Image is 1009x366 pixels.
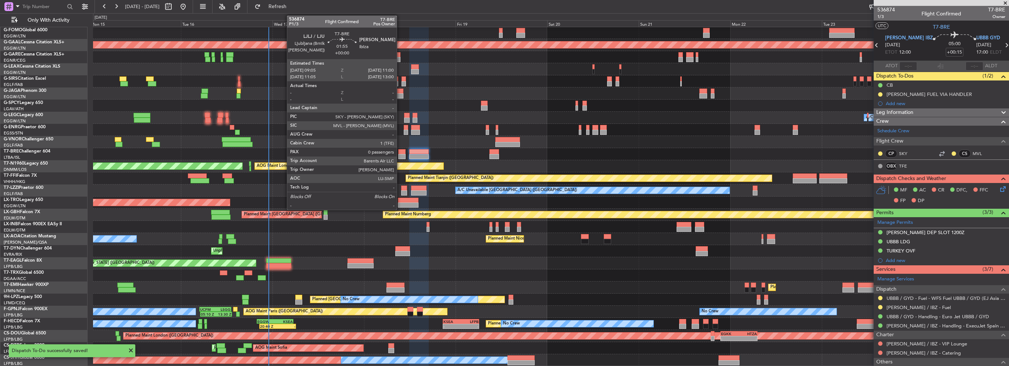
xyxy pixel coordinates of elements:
span: LX-INB [4,222,18,226]
span: ELDT [990,49,1002,56]
div: - [461,324,479,329]
span: Dispatch Checks and Weather [876,175,946,183]
div: KSEA [443,319,461,324]
span: T7-FFI [4,173,17,178]
a: LX-INBFalcon 900EX EASy II [4,222,62,226]
a: [PERSON_NAME]/QSA [4,240,47,245]
a: LGAV/ATH [4,106,24,112]
a: DNMM/LOS [4,167,26,172]
a: EGLF/FAB [4,82,23,87]
div: AOG Maint London ([GEOGRAPHIC_DATA]) [257,161,339,172]
span: G-LEAX [4,64,19,69]
a: T7-FFIFalcon 7X [4,173,37,178]
a: T7-BREChallenger 604 [4,149,50,154]
div: Mon 15 [89,20,181,27]
a: [PERSON_NAME] / IBZ - VIP Lounge [887,341,967,347]
span: F-HECD [4,319,20,323]
span: ATOT [885,62,898,70]
div: EGKK [721,331,739,336]
a: UBBB / GYD - Fuel - WFS Fuel UBBB / GYD (EJ Asia Only) [887,295,1005,301]
a: LFPB/LBG [4,264,23,269]
a: LX-AOACitation Mustang [4,234,56,238]
div: Fri 19 [456,20,547,27]
div: [PERSON_NAME] DEP SLOT 1200Z [887,229,965,236]
a: Manage Services [877,276,914,283]
a: LX-TROLegacy 650 [4,198,43,202]
span: T7-BRE [933,23,950,31]
input: --:-- [899,62,917,71]
a: LFPB/LBG [4,324,23,330]
div: Add new [886,100,1005,107]
button: Refresh [251,1,295,12]
div: Thu 18 [364,20,456,27]
a: DGAA/ACC [4,276,26,281]
a: EGNR/CEG [4,58,26,63]
span: G-GARE [4,52,21,57]
span: T7-BRE [4,149,19,154]
a: G-ENRGPraetor 600 [4,125,46,129]
span: LX-GBH [4,210,20,214]
span: DP [918,197,924,205]
a: EVRA/RIX [4,252,22,257]
a: SKY [899,150,916,157]
div: LFPB [461,319,479,324]
span: MF [900,187,907,194]
div: A/C Unavailable [GEOGRAPHIC_DATA] ([GEOGRAPHIC_DATA]) [866,112,985,123]
span: 1/3 [877,14,895,20]
div: AOG Maint Paris ([GEOGRAPHIC_DATA]) [246,306,323,317]
span: [PERSON_NAME] IBZ [885,35,933,42]
div: Sun 21 [639,20,730,27]
div: Add new [886,257,1005,263]
div: Dispatch To-Do successfully saved! [12,347,124,355]
span: Crew [876,117,889,126]
a: T7-DYNChallenger 604 [4,246,52,251]
a: [PERSON_NAME] / IBZ - Handling - ExecuJet Spain [PERSON_NAME] / IBZ [887,323,1005,329]
div: A/C Unavailable [GEOGRAPHIC_DATA] ([GEOGRAPHIC_DATA]) [457,185,577,196]
span: Leg Information [876,108,913,117]
div: Planned Maint Sofia [214,342,252,354]
a: EGGW/LTN [4,203,26,209]
div: [PERSON_NAME] FUEL VIA HANDLER [887,91,972,97]
a: [PERSON_NAME] / IBZ - Fuel [887,304,951,311]
a: G-SIRSCitation Excel [4,76,46,81]
span: LX-AOA [4,234,21,238]
a: G-LEAXCessna Citation XLS [4,64,60,69]
a: T7-TRXGlobal 6500 [4,270,44,275]
button: Only With Activity [8,14,80,26]
div: - [739,336,756,341]
span: G-VNOR [4,137,22,141]
div: Planned [GEOGRAPHIC_DATA] ([GEOGRAPHIC_DATA]) [312,294,416,305]
div: Tue 16 [181,20,272,27]
a: EDLW/DTM [4,215,25,221]
a: EGSS/STN [4,130,23,136]
a: TFE [899,163,916,169]
button: UTC [876,22,888,29]
div: - [278,324,295,329]
a: Manage Permits [877,219,913,226]
a: EDLW/DTM [4,227,25,233]
span: Dispatch [876,285,896,294]
span: G-ENRG [4,125,21,129]
span: G-SPCY [4,101,19,105]
span: Only With Activity [19,18,78,23]
div: Tue 23 [822,20,913,27]
div: No Crew [343,294,360,305]
div: CP [885,150,897,158]
a: EGGW/LTN [4,118,26,124]
a: G-SPCYLegacy 650 [4,101,43,105]
a: LFMN/NCE [4,288,25,294]
span: G-SIRS [4,76,18,81]
a: G-VNORChallenger 650 [4,137,53,141]
a: F-GPNJFalcon 900EX [4,307,47,311]
div: 20:40 Z [260,324,278,329]
span: AC [919,187,926,194]
a: G-GAALCessna Citation XLS+ [4,40,64,44]
span: FP [900,197,906,205]
div: 05:10 Z [201,312,216,316]
a: F-HECDFalcon 7X [4,319,40,323]
a: LTBA/ISL [4,155,20,160]
a: CS-DOUGlobal 6500 [4,331,46,335]
span: [DATE] - [DATE] [125,3,160,10]
div: CS [959,150,971,158]
div: EGGW [257,319,275,324]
